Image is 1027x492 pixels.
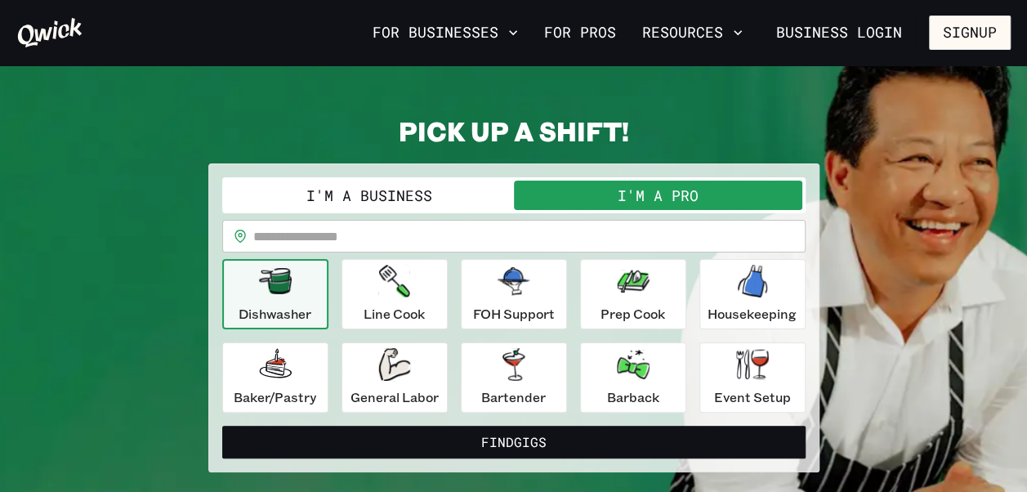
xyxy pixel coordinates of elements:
[580,259,686,329] button: Prep Cook
[461,259,567,329] button: FOH Support
[514,181,802,210] button: I'm a Pro
[708,304,797,324] p: Housekeeping
[364,304,425,324] p: Line Cook
[461,342,567,413] button: Bartender
[222,259,328,329] button: Dishwasher
[580,342,686,413] button: Barback
[481,387,546,407] p: Bartender
[699,342,806,413] button: Event Setup
[473,304,555,324] p: FOH Support
[222,342,328,413] button: Baker/Pastry
[208,114,819,147] h2: PICK UP A SHIFT!
[714,387,791,407] p: Event Setup
[601,304,665,324] p: Prep Cook
[636,19,749,47] button: Resources
[699,259,806,329] button: Housekeeping
[342,259,448,329] button: Line Cook
[929,16,1011,50] button: Signup
[222,426,806,458] button: FindGigs
[762,16,916,50] a: Business Login
[351,387,439,407] p: General Labor
[366,19,525,47] button: For Businesses
[342,342,448,413] button: General Labor
[239,304,311,324] p: Dishwasher
[225,181,514,210] button: I'm a Business
[607,387,659,407] p: Barback
[234,387,316,407] p: Baker/Pastry
[538,19,623,47] a: For Pros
